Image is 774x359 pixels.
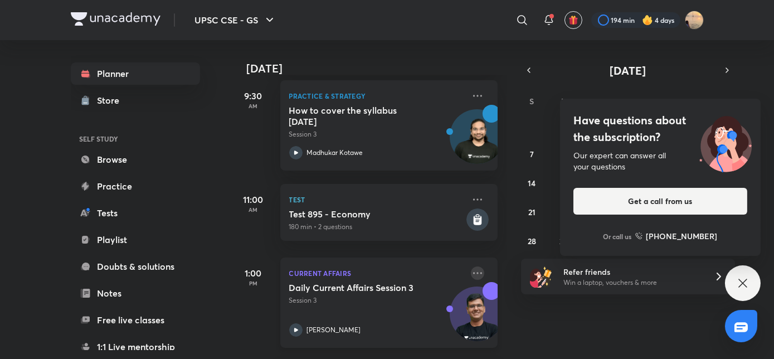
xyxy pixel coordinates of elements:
a: Tests [71,202,200,224]
abbr: Saturday [722,96,726,106]
a: Practice [71,175,200,197]
h6: SELF STUDY [71,129,200,148]
abbr: Monday [561,96,568,106]
button: September 1, 2025 [555,116,573,134]
abbr: Wednesday [625,96,632,106]
button: [DATE] [537,62,719,78]
a: [PHONE_NUMBER] [635,230,718,242]
h6: Refer friends [563,266,700,278]
h6: [PHONE_NUMBER] [646,230,718,242]
img: Avatar [450,115,504,169]
button: September 14, 2025 [523,174,541,192]
a: Doubts & solutions [71,255,200,278]
p: AM [231,103,276,109]
img: avatar [568,15,578,25]
abbr: Tuesday [593,96,598,106]
button: September 21, 2025 [523,203,541,221]
p: Practice & Strategy [289,89,464,103]
button: September 29, 2025 [555,232,573,250]
img: Snatashree Punyatoya [685,11,704,30]
button: September 7, 2025 [523,145,541,163]
abbr: Sunday [529,96,534,106]
p: Session 3 [289,129,464,139]
p: Current Affairs [289,266,464,280]
a: 1:1 Live mentorship [71,336,200,358]
button: UPSC CSE - GS [188,9,283,31]
img: ttu_illustration_new.svg [690,112,761,172]
abbr: September 21, 2025 [528,207,536,217]
button: September 8, 2025 [555,145,573,163]
a: Store [71,89,200,111]
h4: [DATE] [247,62,509,75]
a: Company Logo [71,12,160,28]
abbr: September 7, 2025 [530,149,534,159]
p: Madhukar Kotawe [307,148,363,158]
a: Notes [71,282,200,304]
h5: Test 895 - Economy [289,208,464,220]
button: avatar [564,11,582,29]
a: Planner [71,62,200,85]
abbr: Thursday [658,96,662,106]
abbr: Friday [689,96,694,106]
img: Company Logo [71,12,160,26]
p: AM [231,206,276,213]
img: streak [642,14,653,26]
p: 180 min • 2 questions [289,222,464,232]
h5: Daily Current Affairs Session 3 [289,282,428,293]
p: [PERSON_NAME] [307,325,361,335]
h5: 1:00 [231,266,276,280]
button: Get a call from us [573,188,747,215]
div: Store [98,94,126,107]
a: Browse [71,148,200,171]
span: [DATE] [610,63,646,78]
a: Playlist [71,229,200,251]
p: Or call us [603,231,632,241]
button: September 28, 2025 [523,232,541,250]
p: Test [289,193,464,206]
img: Avatar [450,293,504,346]
img: referral [530,265,552,288]
button: September 22, 2025 [555,203,573,221]
a: Free live classes [71,309,200,331]
p: Session 3 [289,295,464,305]
div: Our expert can answer all your questions [573,150,747,172]
h4: Have questions about the subscription? [573,112,747,145]
p: Win a laptop, vouchers & more [563,278,700,288]
abbr: September 28, 2025 [528,236,536,246]
h5: 9:30 [231,89,276,103]
h5: How to cover the syllabus in 9 months [289,105,428,127]
h5: 11:00 [231,193,276,206]
button: September 15, 2025 [555,174,573,192]
abbr: September 14, 2025 [528,178,536,188]
p: PM [231,280,276,287]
